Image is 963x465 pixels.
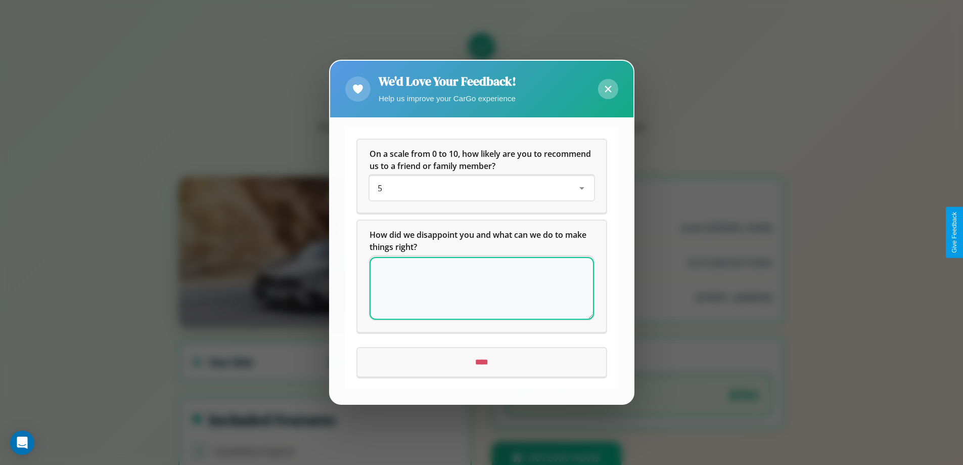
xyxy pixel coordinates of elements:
div: Open Intercom Messenger [10,431,34,455]
div: On a scale from 0 to 10, how likely are you to recommend us to a friend or family member? [370,177,594,201]
div: On a scale from 0 to 10, how likely are you to recommend us to a friend or family member? [357,140,606,213]
h5: On a scale from 0 to 10, how likely are you to recommend us to a friend or family member? [370,148,594,173]
div: Give Feedback [951,212,958,253]
span: On a scale from 0 to 10, how likely are you to recommend us to a friend or family member? [370,149,593,172]
p: Help us improve your CarGo experience [379,92,516,105]
span: 5 [378,183,382,194]
h2: We'd Love Your Feedback! [379,73,516,90]
span: How did we disappoint you and what can we do to make things right? [370,230,588,253]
